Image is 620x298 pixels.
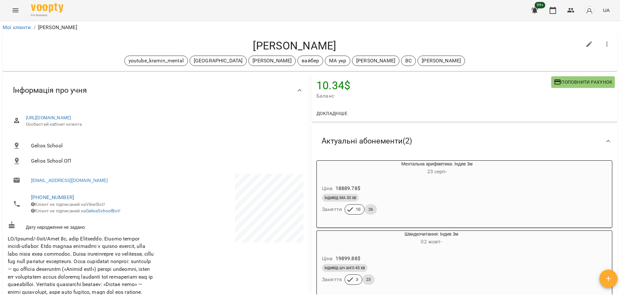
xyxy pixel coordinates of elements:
span: індивід МА 30 хв [322,195,359,201]
p: [GEOGRAPHIC_DATA] [194,57,243,65]
nav: breadcrumb [3,24,617,31]
div: Швидкочитання: Індив 3м [317,231,348,246]
a: [URL][DOMAIN_NAME] [26,115,71,120]
h6: Ціна [322,184,333,193]
button: UA [600,4,612,16]
p: 18889.78 $ [336,185,360,192]
h6: Заняття [322,275,342,284]
span: 10 [352,207,364,212]
span: Gelios School [31,142,298,150]
span: Клієнт не підписаний на ViberBot! [31,202,105,207]
span: Gelios School ОП [31,157,298,165]
span: 23 серп - [427,168,447,175]
a: GeliosSchoolBot [86,208,119,213]
span: 26 [365,207,377,212]
span: Інформація про учня [13,85,87,95]
img: avatar_s.png [585,6,594,15]
div: МА укр [325,56,350,66]
h4: [PERSON_NAME] [8,39,582,52]
div: ВС [401,56,416,66]
p: [PERSON_NAME] [253,57,292,65]
div: [PERSON_NAME] [352,56,399,66]
div: [GEOGRAPHIC_DATA] [190,56,247,66]
p: [PERSON_NAME] [356,57,395,65]
p: вайбер [302,57,319,65]
div: [PERSON_NAME] [248,56,296,66]
div: Інформація про учня [3,74,309,107]
div: Ментальна арифметика: Індив 3м [317,161,348,176]
p: МА укр [329,57,346,65]
li: / [34,24,36,31]
button: Ментальна арифметика: Індив 3м23 серп- Ціна18889.78$індивід МА 30 хвЗаняття1026 [317,161,526,222]
p: 19899.88 $ [336,255,360,262]
button: Menu [8,3,23,18]
div: Дату народження не задано [6,220,156,232]
span: Баланс [316,92,551,100]
img: Voopty Logo [31,3,63,13]
span: Актуальні абонементи ( 2 ) [322,136,412,146]
p: [PERSON_NAME] [38,24,77,31]
div: Актуальні абонементи(2) [311,124,617,158]
span: Особистий кабінет клієнта [26,121,298,128]
span: Клієнт не підписаний на ! [31,208,120,213]
span: 99+ [535,2,545,8]
a: Мої клієнти [3,24,31,30]
span: 02 жовт - [421,239,442,245]
span: 3 [352,277,362,282]
button: Докладніше [314,108,350,119]
button: Поповнити рахунок [551,76,615,88]
div: Ментальна арифметика: Індив 3м [348,161,526,176]
span: 23 [362,277,375,282]
div: Швидкочитання: Індив 3м [348,231,515,246]
h4: 10.34 $ [316,79,551,92]
h6: Ціна [322,254,333,263]
div: youtube_kramin_mental [124,56,188,66]
div: [PERSON_NAME] [418,56,465,66]
p: ВС [405,57,412,65]
span: Поповнити рахунок [554,78,612,86]
span: Докладніше [316,110,347,117]
span: індивід шч англ 45 хв [322,265,367,271]
span: For Business [31,13,63,17]
p: [PERSON_NAME] [422,57,461,65]
a: [EMAIL_ADDRESS][DOMAIN_NAME] [31,177,108,184]
span: UA [603,7,610,14]
h6: Заняття [322,205,342,214]
div: вайбер [297,56,323,66]
a: [PHONE_NUMBER] [31,194,74,200]
button: Швидкочитання: Індив 3м02 жовт- Ціна19899.88$індивід шч англ 45 хвЗаняття323 [317,231,515,293]
p: youtube_kramin_mental [129,57,184,65]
